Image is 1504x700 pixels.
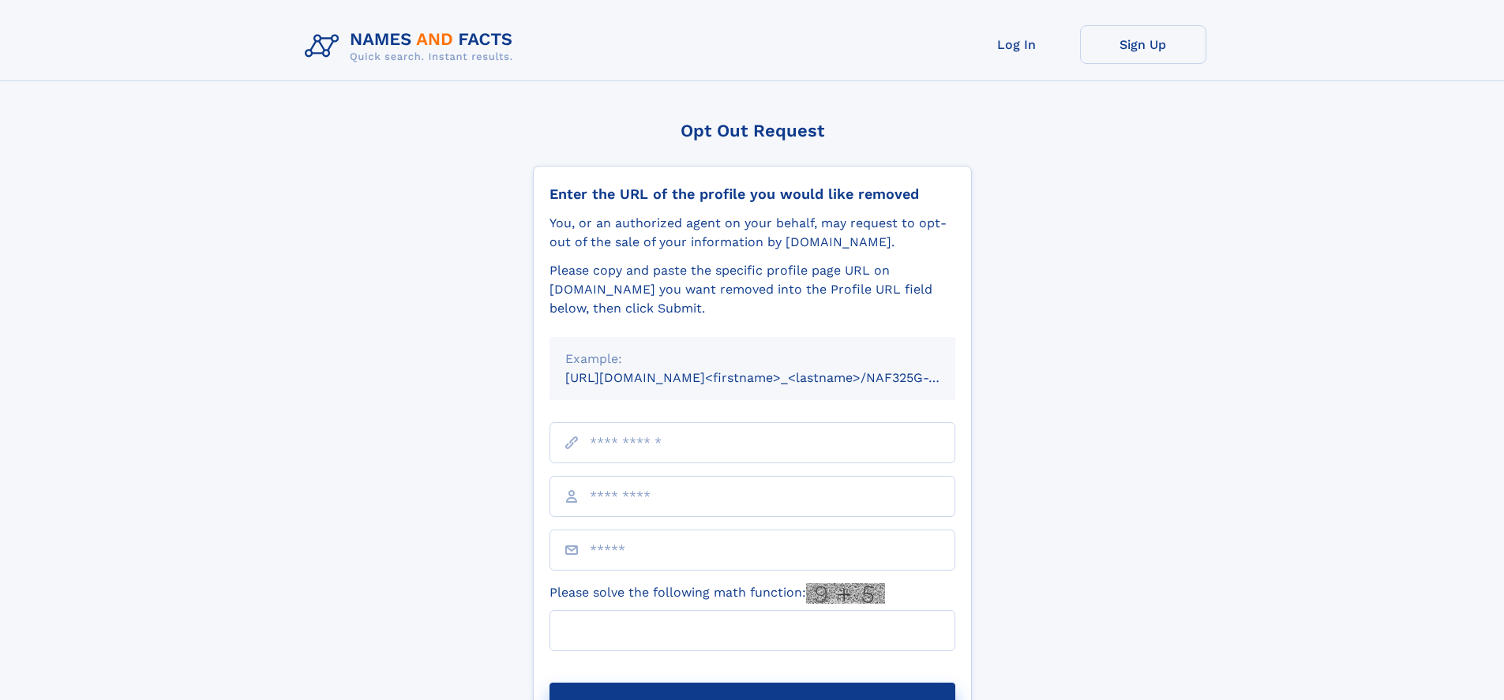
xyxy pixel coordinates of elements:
[1080,25,1206,64] a: Sign Up
[565,350,940,369] div: Example:
[549,261,955,318] div: Please copy and paste the specific profile page URL on [DOMAIN_NAME] you want removed into the Pr...
[549,185,955,203] div: Enter the URL of the profile you would like removed
[533,121,972,140] div: Opt Out Request
[298,25,526,68] img: Logo Names and Facts
[565,370,985,385] small: [URL][DOMAIN_NAME]<firstname>_<lastname>/NAF325G-xxxxxxxx
[954,25,1080,64] a: Log In
[549,583,885,604] label: Please solve the following math function:
[549,214,955,252] div: You, or an authorized agent on your behalf, may request to opt-out of the sale of your informatio...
